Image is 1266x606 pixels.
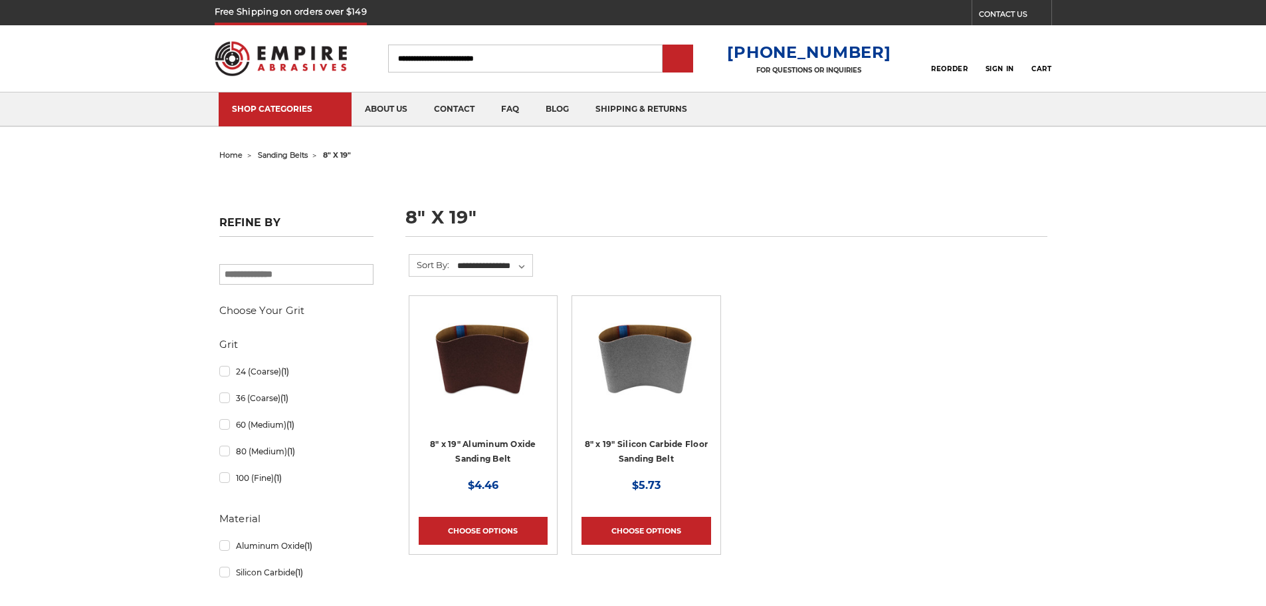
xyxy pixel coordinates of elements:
a: 24 (Coarse) [219,360,373,383]
a: Choose Options [419,517,548,545]
a: faq [488,92,532,126]
a: contact [421,92,488,126]
a: Choose Options [581,517,710,545]
h5: Material [219,511,373,527]
h5: Choose Your Grit [219,303,373,319]
span: Cart [1031,65,1051,73]
input: Submit [665,46,691,73]
a: 80 (Medium) [219,440,373,463]
a: 8" x 19" Silicon Carbide Floor Sanding Belt [585,439,708,464]
a: Silicon Carbide [219,561,373,584]
a: 8" x 19" Aluminum Oxide Sanding Belt [430,439,536,464]
span: $4.46 [468,479,498,492]
a: Reorder [931,44,968,73]
a: 60 (Medium) [219,413,373,436]
a: Cart [1031,44,1051,73]
img: 7-7-8" x 29-1-2 " Silicon Carbide belt for aggressive sanding on concrete and hardwood floors as ... [593,305,699,412]
label: Sort By: [409,255,449,275]
span: Reorder [931,65,968,73]
span: (1) [280,393,288,403]
span: (1) [281,367,289,377]
span: (1) [287,446,295,456]
div: SHOP CATEGORIES [232,104,338,114]
h5: Refine by [219,216,373,237]
select: Sort By: [455,256,532,276]
span: (1) [304,541,312,551]
h1: 8" x 19" [405,208,1047,237]
a: 7-7-8" x 29-1-2 " Silicon Carbide belt for aggressive sanding on concrete and hardwood floors as ... [581,305,710,434]
span: 8" x 19" [323,150,351,160]
a: CONTACT US [979,7,1051,25]
span: $5.73 [632,479,661,492]
h5: Grit [219,337,373,353]
span: (1) [295,567,303,577]
span: (1) [274,473,282,483]
a: 36 (Coarse) [219,386,373,410]
img: aluminum oxide 8x19 sanding belt [430,305,536,412]
span: Sign In [986,65,1014,73]
img: Empire Abrasives [215,33,348,84]
a: blog [532,92,582,126]
a: sanding belts [258,150,308,160]
a: aluminum oxide 8x19 sanding belt [419,305,548,434]
a: shipping & returns [582,92,700,126]
a: [PHONE_NUMBER] [727,43,891,62]
p: FOR QUESTIONS OR INQUIRIES [727,66,891,75]
a: Aluminum Oxide [219,534,373,557]
a: 100 (Fine) [219,466,373,490]
a: about us [352,92,421,126]
span: (1) [286,420,294,430]
a: home [219,150,243,160]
